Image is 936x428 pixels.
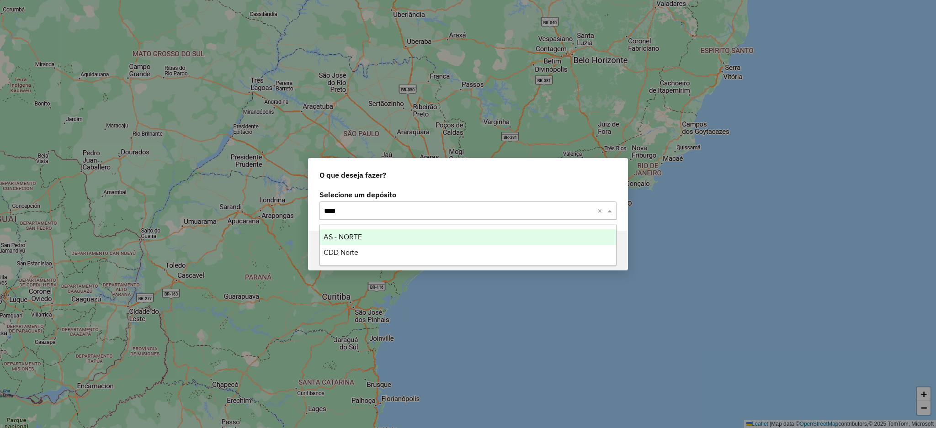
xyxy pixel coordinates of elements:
[319,169,386,180] span: O que deseja fazer?
[319,189,617,200] label: Selecione um depósito
[319,224,617,266] ng-dropdown-panel: Options list
[324,233,362,241] span: AS - NORTE
[324,248,358,256] span: CDD Norte
[597,205,605,216] span: Clear all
